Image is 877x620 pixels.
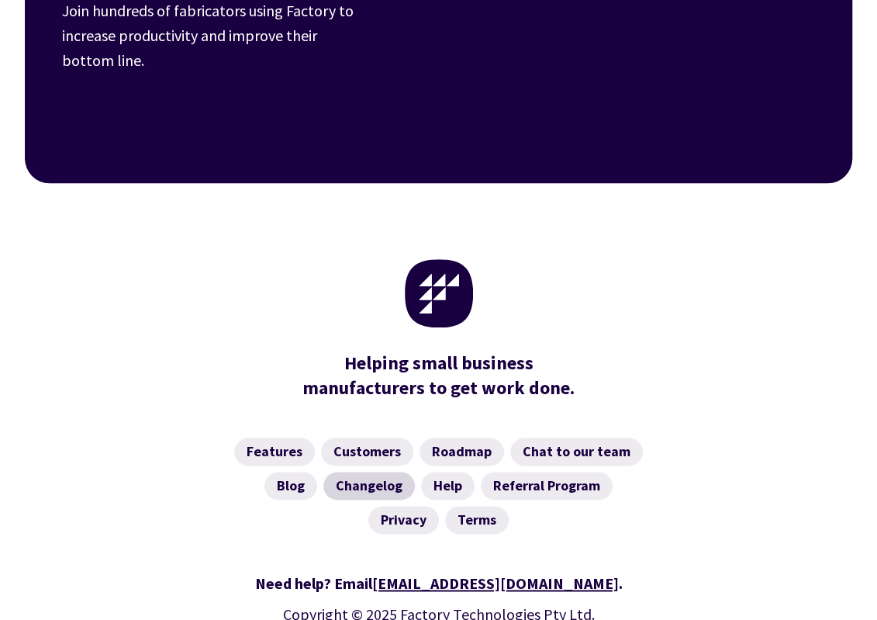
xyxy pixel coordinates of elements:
a: Referral Program [481,472,613,500]
a: [EMAIL_ADDRESS][DOMAIN_NAME] [372,573,619,593]
a: Chat to our team [510,438,643,466]
div: Need help? Email . [43,571,834,596]
a: Roadmap [420,438,504,466]
a: Blog [264,472,317,500]
nav: Footer Navigation [43,438,834,534]
a: Customers [321,438,413,466]
a: Features [234,438,315,466]
iframe: Chat Widget [619,452,877,620]
a: Help [421,472,475,500]
a: Terms [445,506,509,534]
a: Changelog [323,472,415,500]
div: manufacturers to get work done. [295,351,582,400]
mark: Helping small business [344,351,533,376]
a: Privacy [368,506,439,534]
